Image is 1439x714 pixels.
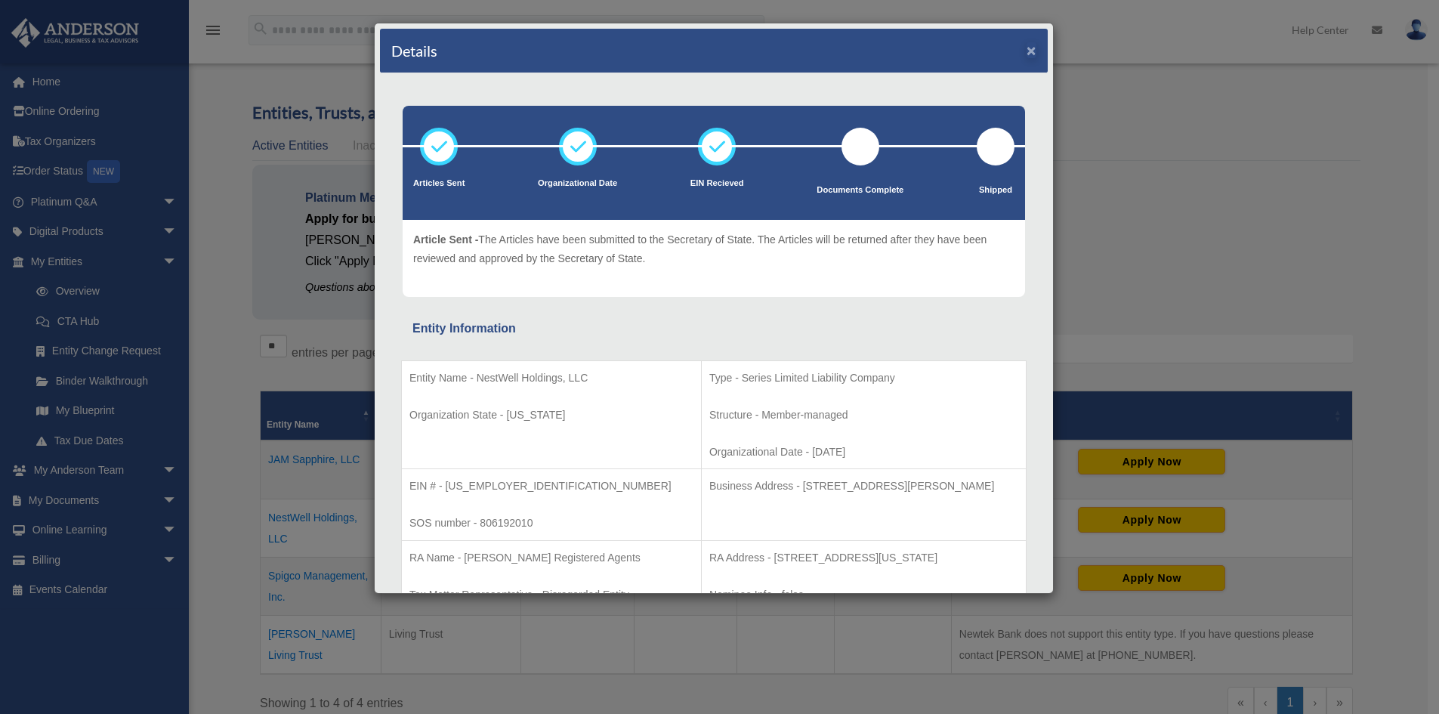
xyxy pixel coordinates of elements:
[409,406,693,425] p: Organization State - [US_STATE]
[709,369,1018,388] p: Type - Series Limited Liability Company
[413,176,465,191] p: Articles Sent
[412,318,1015,339] div: Entity Information
[409,514,693,533] p: SOS number - 806192010
[709,443,1018,462] p: Organizational Date - [DATE]
[1027,42,1036,58] button: ×
[709,586,1018,604] p: Nominee Info - false
[409,369,693,388] p: Entity Name - NestWell Holdings, LLC
[977,183,1014,198] p: Shipped
[709,406,1018,425] p: Structure - Member-managed
[409,586,693,604] p: Tax Matter Representative - Disregarded Entity
[817,183,903,198] p: Documents Complete
[709,549,1018,567] p: RA Address - [STREET_ADDRESS][US_STATE]
[409,549,693,567] p: RA Name - [PERSON_NAME] Registered Agents
[690,176,744,191] p: EIN Recieved
[413,230,1014,267] p: The Articles have been submitted to the Secretary of State. The Articles will be returned after t...
[709,477,1018,496] p: Business Address - [STREET_ADDRESS][PERSON_NAME]
[409,477,693,496] p: EIN # - [US_EMPLOYER_IDENTIFICATION_NUMBER]
[538,176,617,191] p: Organizational Date
[413,233,478,246] span: Article Sent -
[391,40,437,61] h4: Details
